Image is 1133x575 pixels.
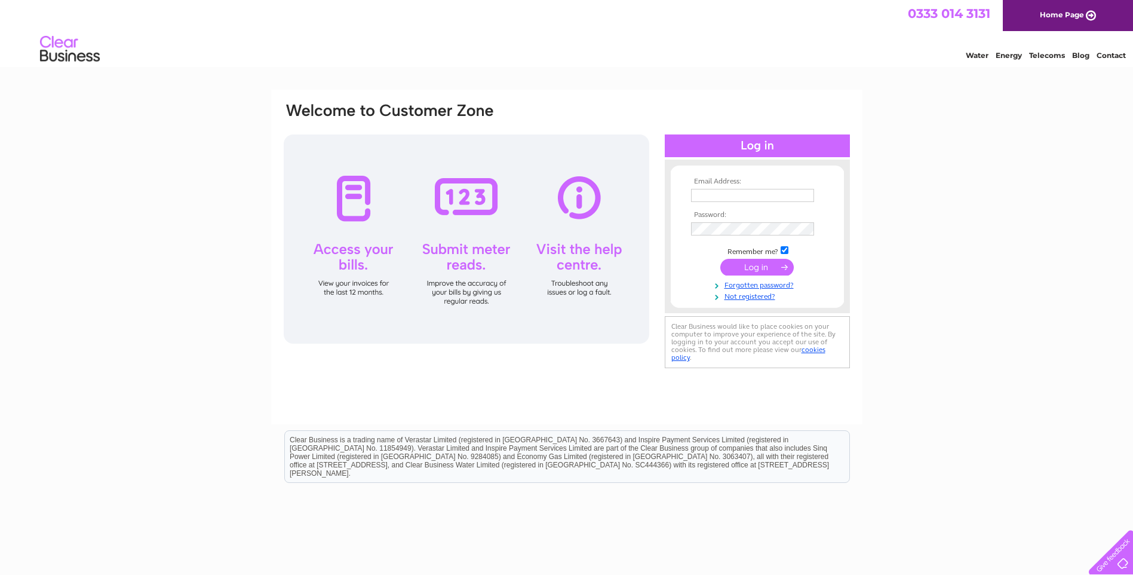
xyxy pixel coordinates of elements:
[996,51,1022,60] a: Energy
[688,244,827,256] td: Remember me?
[39,31,100,68] img: logo.png
[691,290,827,301] a: Not registered?
[688,178,827,186] th: Email Address:
[1097,51,1126,60] a: Contact
[665,316,850,368] div: Clear Business would like to place cookies on your computer to improve your experience of the sit...
[691,279,827,290] a: Forgotten password?
[1029,51,1065,60] a: Telecoms
[285,7,849,58] div: Clear Business is a trading name of Verastar Limited (registered in [GEOGRAPHIC_DATA] No. 3667643...
[966,51,988,60] a: Water
[1072,51,1089,60] a: Blog
[720,259,794,276] input: Submit
[908,6,990,21] a: 0333 014 3131
[671,345,825,362] a: cookies policy
[688,211,827,219] th: Password:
